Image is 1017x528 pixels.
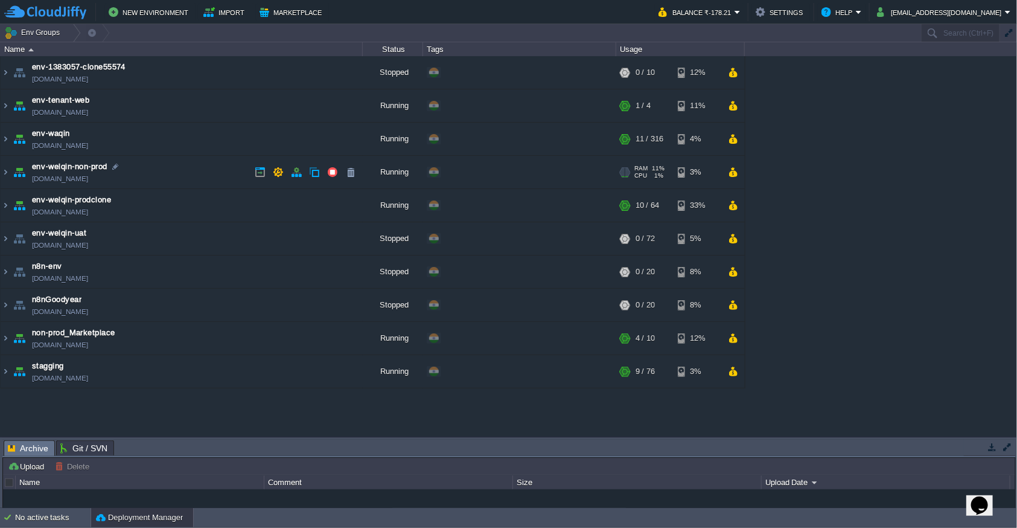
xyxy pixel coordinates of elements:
[4,5,86,20] img: CloudJiffy
[1,123,10,155] img: AMDAwAAAACH5BAEAAAAALAAAAAABAAEAAAICRAEAOw==
[32,61,126,73] a: env-1383057-clone55574
[363,322,423,355] div: Running
[634,172,647,179] span: CPU
[96,512,183,524] button: Deployment Manager
[32,161,107,173] a: env-welqin-non-prod
[636,56,655,89] div: 0 / 10
[1,189,10,222] img: AMDAwAAAACH5BAEAAAAALAAAAAABAAEAAAICRAEAOw==
[363,355,423,388] div: Running
[32,227,86,239] a: env-welqin-uat
[203,5,249,19] button: Import
[652,165,665,172] span: 11%
[762,475,1010,489] div: Upload Date
[678,56,717,89] div: 12%
[363,42,422,56] div: Status
[636,322,655,355] div: 4 / 10
[32,372,88,384] a: [DOMAIN_NAME]
[11,189,28,222] img: AMDAwAAAACH5BAEAAAAALAAAAAABAAEAAAICRAEAOw==
[1,256,10,288] img: AMDAwAAAACH5BAEAAAAALAAAAAABAAEAAAICRAEAOw==
[1,156,10,188] img: AMDAwAAAACH5BAEAAAAALAAAAAABAAEAAAICRAEAOw==
[11,355,28,388] img: AMDAwAAAACH5BAEAAAAALAAAAAABAAEAAAICRAEAOw==
[265,475,512,489] div: Comment
[363,189,423,222] div: Running
[8,441,48,456] span: Archive
[11,123,28,155] img: AMDAwAAAACH5BAEAAAAALAAAAAABAAEAAAICRAEAOw==
[636,189,659,222] div: 10 / 64
[363,289,423,321] div: Stopped
[32,239,88,251] a: [DOMAIN_NAME]
[652,172,664,179] span: 1%
[28,48,34,51] img: AMDAwAAAACH5BAEAAAAALAAAAAABAAEAAAICRAEAOw==
[756,5,806,19] button: Settings
[966,480,1005,516] iframe: chat widget
[11,89,28,122] img: AMDAwAAAACH5BAEAAAAALAAAAAABAAEAAAICRAEAOw==
[1,56,10,89] img: AMDAwAAAACH5BAEAAAAALAAAAAABAAEAAAICRAEAOw==
[32,260,62,272] a: n8n-env
[658,5,735,19] button: Balance ₹-178.21
[32,206,88,218] span: [DOMAIN_NAME]
[32,173,88,185] a: [DOMAIN_NAME]
[32,94,89,106] a: env-tenant-web
[678,189,717,222] div: 33%
[678,156,717,188] div: 3%
[32,339,88,351] a: [DOMAIN_NAME]
[32,360,64,372] a: stagging
[60,441,107,456] span: Git / SVN
[821,5,856,19] button: Help
[32,140,88,152] a: [DOMAIN_NAME]
[11,222,28,255] img: AMDAwAAAACH5BAEAAAAALAAAAAABAAEAAAICRAEAOw==
[514,475,761,489] div: Size
[11,56,28,89] img: AMDAwAAAACH5BAEAAAAALAAAAAABAAEAAAICRAEAOw==
[678,289,717,321] div: 8%
[617,42,744,56] div: Usage
[11,256,28,288] img: AMDAwAAAACH5BAEAAAAALAAAAAABAAEAAAICRAEAOw==
[1,322,10,355] img: AMDAwAAAACH5BAEAAAAALAAAAAABAAEAAAICRAEAOw==
[15,508,91,527] div: No active tasks
[363,56,423,89] div: Stopped
[678,256,717,288] div: 8%
[424,42,616,56] div: Tags
[32,127,70,140] a: env-waqin
[636,123,663,155] div: 11 / 316
[109,5,192,19] button: New Environment
[678,123,717,155] div: 4%
[363,89,423,122] div: Running
[678,89,717,122] div: 11%
[55,461,93,472] button: Delete
[363,156,423,188] div: Running
[678,355,717,388] div: 3%
[32,294,81,306] span: n8nGoodyear
[32,306,88,318] a: [DOMAIN_NAME]
[8,461,48,472] button: Upload
[636,222,655,255] div: 0 / 72
[260,5,325,19] button: Marketplace
[1,289,10,321] img: AMDAwAAAACH5BAEAAAAALAAAAAABAAEAAAICRAEAOw==
[636,289,655,321] div: 0 / 20
[11,156,28,188] img: AMDAwAAAACH5BAEAAAAALAAAAAABAAEAAAICRAEAOw==
[11,322,28,355] img: AMDAwAAAACH5BAEAAAAALAAAAAABAAEAAAICRAEAOw==
[4,24,64,41] button: Env Groups
[32,272,88,285] a: [DOMAIN_NAME]
[678,222,717,255] div: 5%
[16,475,264,489] div: Name
[1,222,10,255] img: AMDAwAAAACH5BAEAAAAALAAAAAABAAEAAAICRAEAOw==
[636,355,655,388] div: 9 / 76
[32,194,111,206] a: env-welqin-prodclone
[678,322,717,355] div: 12%
[363,256,423,288] div: Stopped
[1,42,362,56] div: Name
[877,5,1005,19] button: [EMAIL_ADDRESS][DOMAIN_NAME]
[11,289,28,321] img: AMDAwAAAACH5BAEAAAAALAAAAAABAAEAAAICRAEAOw==
[32,327,115,339] span: non-prod_Marketplace
[634,165,648,172] span: RAM
[1,89,10,122] img: AMDAwAAAACH5BAEAAAAALAAAAAABAAEAAAICRAEAOw==
[636,256,655,288] div: 0 / 20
